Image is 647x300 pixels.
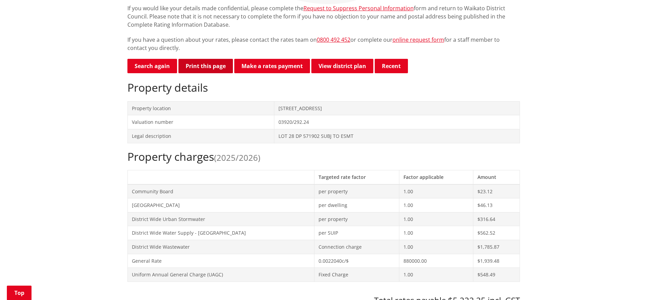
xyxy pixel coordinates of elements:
td: Uniform Annual General Charge (UAGC) [127,268,314,282]
h2: Property charges [127,150,520,163]
td: 1.00 [399,198,473,212]
a: Make a rates payment [234,59,310,73]
td: per dwelling [314,198,399,212]
button: Recent [375,59,408,73]
td: General Rate [127,254,314,268]
td: Connection charge [314,240,399,254]
td: 1.00 [399,184,473,198]
td: District Wide Water Supply - [GEOGRAPHIC_DATA] [127,226,314,240]
p: If you would like your details made confidential, please complete the form and return to Waikato ... [127,4,520,29]
a: Request to Suppress Personal Information [303,4,414,12]
td: [STREET_ADDRESS] [274,101,520,115]
td: per property [314,212,399,226]
td: $46.13 [473,198,520,212]
td: 1.00 [399,240,473,254]
td: Property location [127,101,274,115]
td: District Wide Wastewater [127,240,314,254]
td: $1,939.48 [473,254,520,268]
td: 1.00 [399,226,473,240]
td: $562.52 [473,226,520,240]
td: [GEOGRAPHIC_DATA] [127,198,314,212]
td: $548.49 [473,268,520,282]
a: online request form [393,36,444,43]
td: 03920/292.24 [274,115,520,129]
span: (2025/2026) [214,152,260,163]
td: District Wide Urban Stormwater [127,212,314,226]
td: Valuation number [127,115,274,129]
th: Targeted rate factor [314,170,399,184]
td: $316.64 [473,212,520,226]
a: 0800 492 452 [317,36,350,43]
td: LOT 28 DP 571902 SUBJ TO ESMT [274,129,520,143]
td: Community Board [127,184,314,198]
td: $23.12 [473,184,520,198]
td: per SUIP [314,226,399,240]
td: Fixed Charge [314,268,399,282]
td: 1.00 [399,212,473,226]
td: per property [314,184,399,198]
h2: Property details [127,81,520,94]
button: Print this page [178,59,233,73]
a: Search again [127,59,177,73]
td: $1,785.87 [473,240,520,254]
th: Factor applicable [399,170,473,184]
p: If you have a question about your rates, please contact the rates team on or complete our for a s... [127,36,520,52]
th: Amount [473,170,520,184]
iframe: Messenger Launcher [615,271,640,296]
a: Top [7,286,32,300]
td: Legal description [127,129,274,143]
td: 1.00 [399,268,473,282]
a: View district plan [311,59,373,73]
td: 0.0022040c/$ [314,254,399,268]
td: 880000.00 [399,254,473,268]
